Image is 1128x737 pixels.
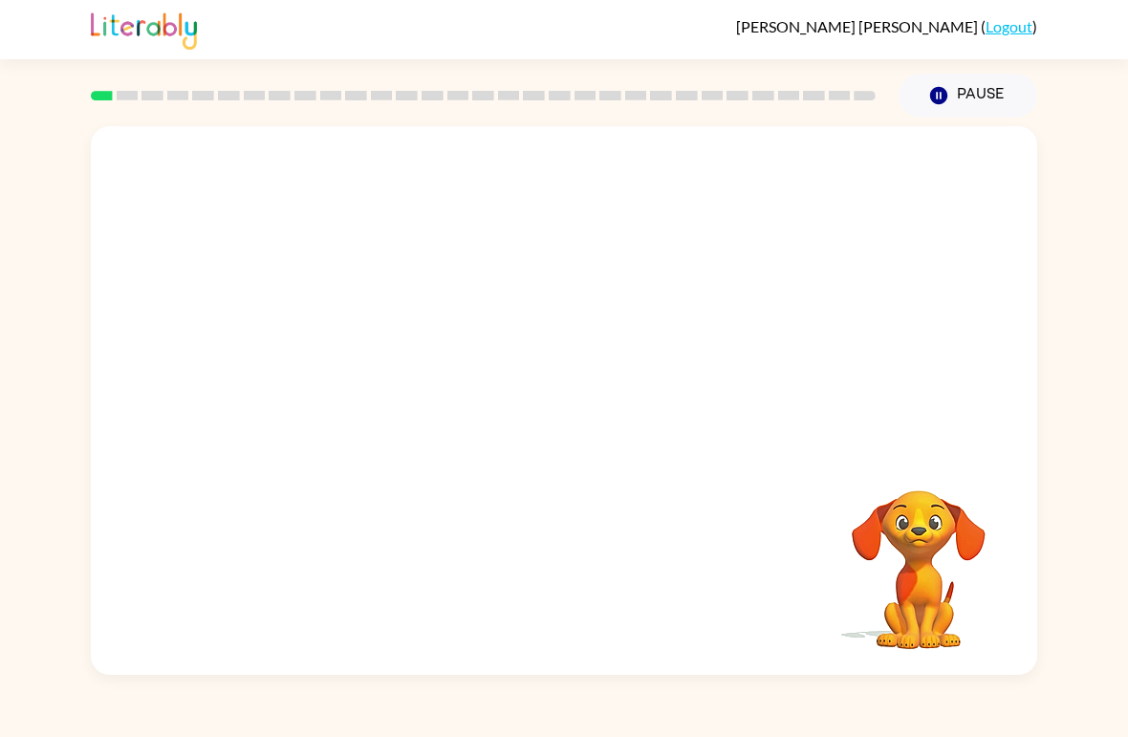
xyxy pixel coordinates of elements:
img: Literably [91,8,197,50]
span: [PERSON_NAME] [PERSON_NAME] [736,17,981,35]
a: Logout [986,17,1032,35]
button: Pause [899,74,1037,118]
video: Your browser must support playing .mp4 files to use Literably. Please try using another browser. [823,461,1014,652]
div: ( ) [736,17,1037,35]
